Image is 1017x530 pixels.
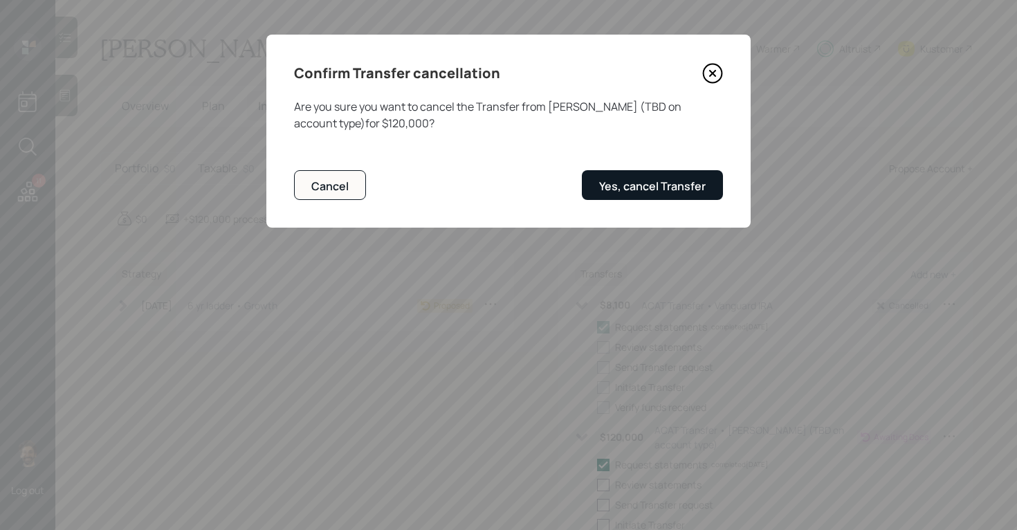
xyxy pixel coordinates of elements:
button: Yes, cancel Transfer [582,170,723,200]
div: Cancel [311,179,349,194]
button: Cancel [294,170,366,200]
div: Are you sure you want to cancel the Transfer from [PERSON_NAME] (TBD on account type) for $120,000 ? [294,98,723,131]
h4: Confirm Transfer cancellation [294,62,500,84]
div: Yes, cancel Transfer [599,179,706,194]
